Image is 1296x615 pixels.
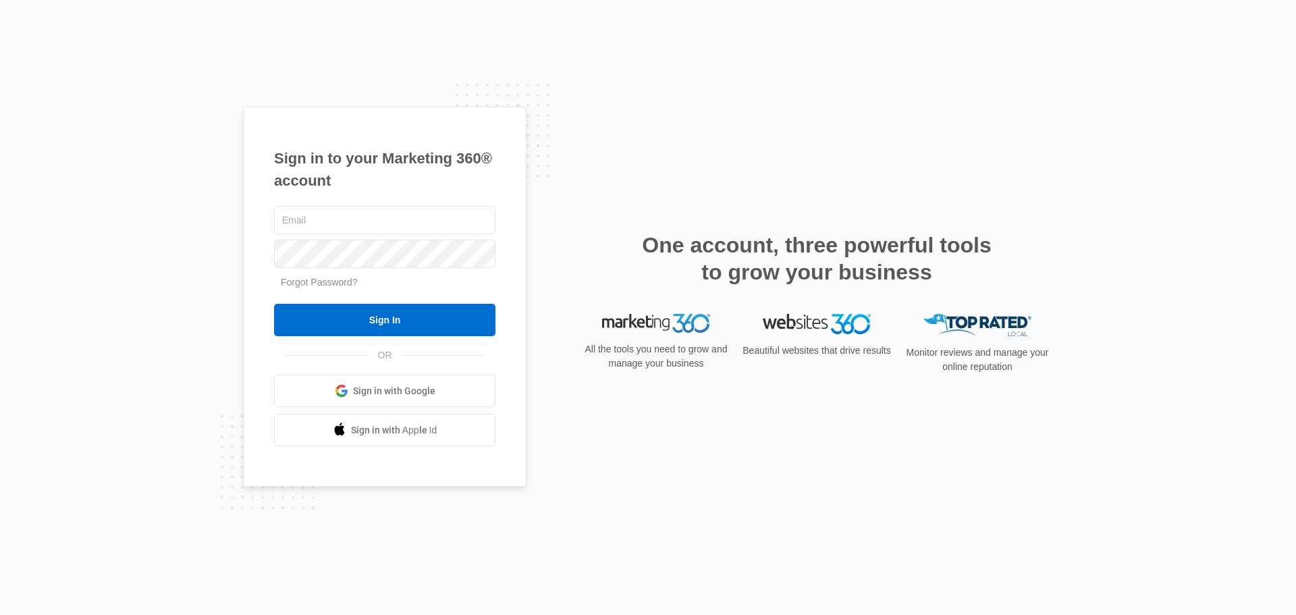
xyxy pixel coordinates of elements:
[638,232,996,286] h2: One account, three powerful tools to grow your business
[281,277,358,288] a: Forgot Password?
[369,348,402,363] span: OR
[923,314,1031,336] img: Top Rated Local
[274,147,495,192] h1: Sign in to your Marketing 360® account
[353,384,435,398] span: Sign in with Google
[274,414,495,446] a: Sign in with Apple Id
[274,206,495,234] input: Email
[763,314,871,333] img: Websites 360
[351,423,437,437] span: Sign in with Apple Id
[274,304,495,336] input: Sign In
[902,346,1053,374] p: Monitor reviews and manage your online reputation
[741,344,892,358] p: Beautiful websites that drive results
[602,314,710,333] img: Marketing 360
[580,342,732,371] p: All the tools you need to grow and manage your business
[274,375,495,407] a: Sign in with Google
